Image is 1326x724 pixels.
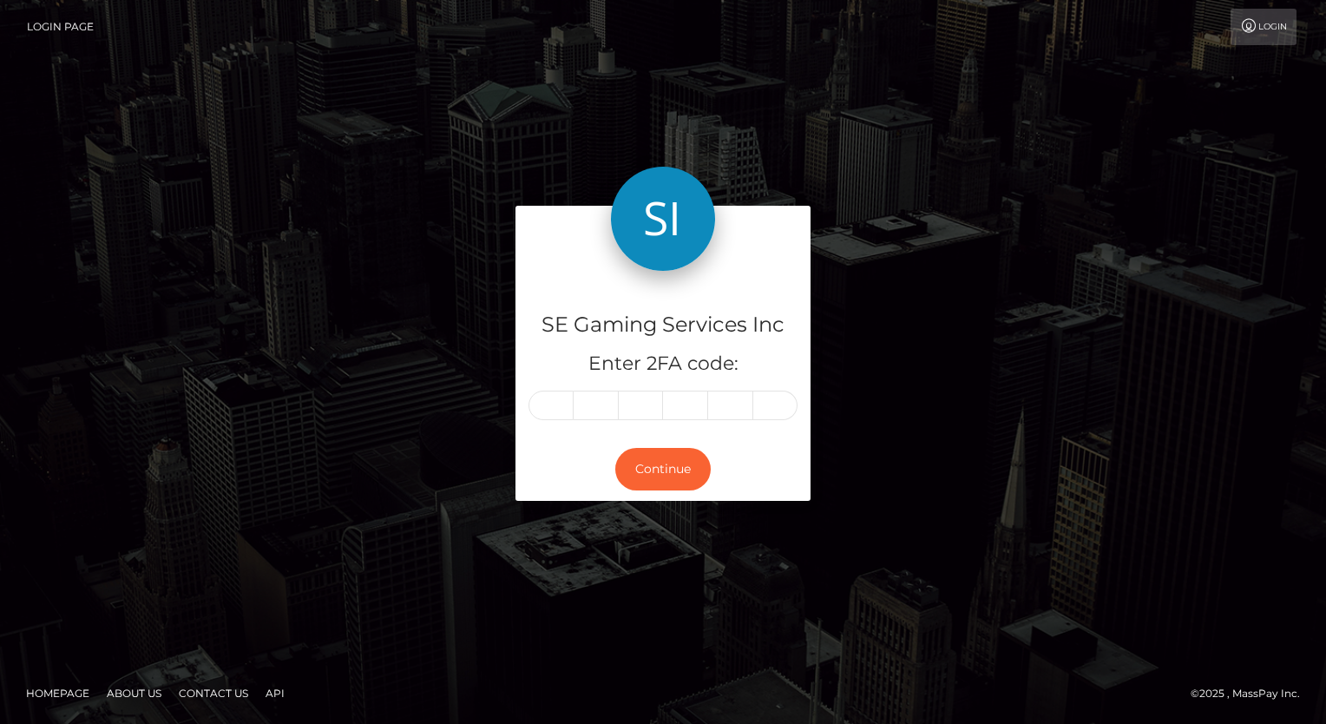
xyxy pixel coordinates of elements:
img: SE Gaming Services Inc [611,167,715,271]
button: Continue [615,448,711,490]
h4: SE Gaming Services Inc [528,310,798,340]
a: About Us [100,680,168,707]
a: Login [1231,9,1296,45]
h5: Enter 2FA code: [528,351,798,378]
a: API [259,680,292,707]
a: Login Page [27,9,94,45]
a: Contact Us [172,680,255,707]
div: © 2025 , MassPay Inc. [1191,684,1313,703]
a: Homepage [19,680,96,707]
